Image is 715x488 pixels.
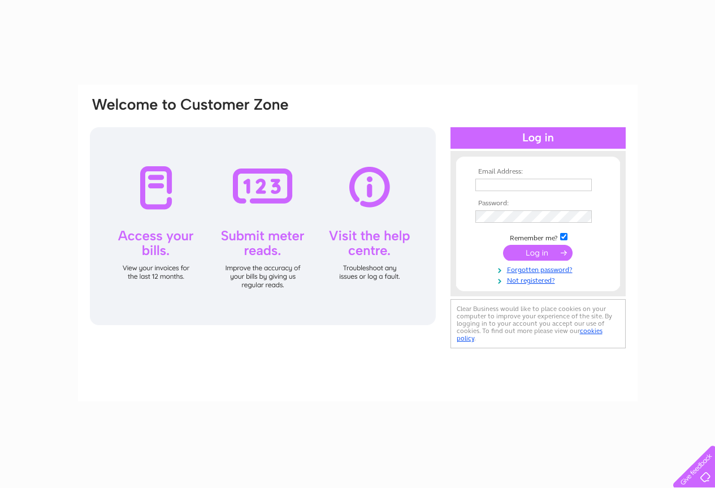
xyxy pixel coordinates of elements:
[475,274,604,285] a: Not registered?
[473,200,604,208] th: Password:
[457,327,603,342] a: cookies policy
[503,245,573,261] input: Submit
[473,231,604,243] td: Remember me?
[473,168,604,176] th: Email Address:
[475,264,604,274] a: Forgotten password?
[450,299,626,348] div: Clear Business would like to place cookies on your computer to improve your experience of the sit...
